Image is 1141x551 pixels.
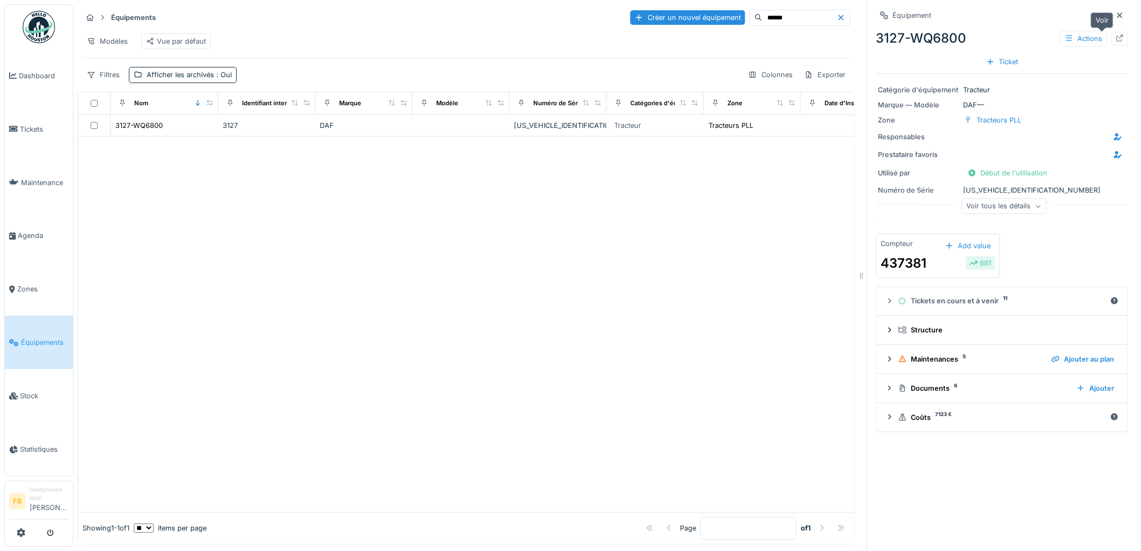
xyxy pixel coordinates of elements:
[115,120,163,131] div: 3127-WQ6800
[5,316,73,369] a: Équipements
[962,199,1047,214] div: Voir tous les détails
[5,49,73,103] a: Dashboard
[20,391,68,401] span: Stock
[82,33,133,49] div: Modèles
[82,67,125,83] div: Filtres
[514,120,602,131] div: [US_VEHICLE_IDENTIFICATION_NUMBER]
[970,258,992,268] div: 681
[18,230,68,241] span: Agenda
[19,71,68,81] span: Dashboard
[878,100,1126,110] div: DAF —
[881,254,927,273] div: 437381
[146,36,206,46] div: Vue par défaut
[5,423,73,476] a: Statistiques
[881,291,1123,311] summary: Tickets en cours et à venir11
[964,166,1052,180] div: Début de l'utilisation
[214,71,232,79] span: : Oui
[680,523,696,533] div: Page
[147,70,232,80] div: Afficher les archivés
[898,412,1106,423] div: Coûts
[9,486,68,520] a: FB Gestionnaire local[PERSON_NAME]
[20,124,68,134] span: Tickets
[30,486,68,517] li: [PERSON_NAME]
[878,132,959,142] div: Responsables
[941,239,995,253] div: Add value
[878,168,959,178] div: Utilisé par
[893,10,932,21] div: Équipement
[320,120,408,131] div: DAF
[23,11,55,43] img: Badge_color-CXgf-gQk.svg
[876,29,1128,48] div: 3127-WQ6800
[878,85,1126,95] div: Tracteur
[30,486,68,502] div: Gestionnaire local
[242,99,294,108] div: Identifiant interne
[878,115,959,125] div: Zone
[9,493,25,509] li: FB
[134,99,148,108] div: Nom
[881,239,913,249] div: Compteur
[21,337,68,348] span: Équipements
[614,120,641,131] div: Tracteur
[878,149,959,160] div: Prestataire favoris
[898,354,1043,364] div: Maintenances
[800,67,850,83] div: Exporter
[83,523,129,533] div: Showing 1 - 1 of 1
[223,120,311,131] div: 3127
[878,100,959,110] div: Marque — Modèle
[5,209,73,263] a: Agenda
[5,263,73,316] a: Zones
[878,185,959,195] div: Numéro de Série
[881,320,1123,340] summary: Structure
[878,185,1126,195] div: [US_VEHICLE_IDENTIFICATION_NUMBER]
[898,325,1115,335] div: Structure
[824,99,877,108] div: Date d'Installation
[1073,381,1119,396] div: Ajouter
[5,103,73,156] a: Tickets
[709,120,753,131] div: Tracteurs PLL
[801,523,811,533] strong: of 1
[107,12,160,23] strong: Équipements
[881,407,1123,427] summary: Coûts7123 €
[533,99,583,108] div: Numéro de Série
[898,383,1068,393] div: Documents
[21,178,68,188] span: Maintenance
[744,67,798,83] div: Colonnes
[630,99,705,108] div: Catégories d'équipement
[1060,31,1108,46] div: Actions
[1047,352,1119,366] div: Ajouter au plan
[17,284,68,294] span: Zones
[134,523,207,533] div: items per page
[982,55,1023,69] div: Ticket
[898,296,1106,306] div: Tickets en cours et à venir
[881,378,1123,398] summary: Documents6Ajouter
[5,369,73,423] a: Stock
[727,99,743,108] div: Zone
[5,156,73,209] a: Maintenance
[339,99,361,108] div: Marque
[1091,12,1113,28] div: Voir
[977,115,1022,125] div: Tracteurs PLL
[20,444,68,454] span: Statistiques
[878,85,959,95] div: Catégorie d'équipement
[630,10,745,25] div: Créer un nouvel équipement
[436,99,458,108] div: Modèle
[881,349,1123,369] summary: Maintenances5Ajouter au plan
